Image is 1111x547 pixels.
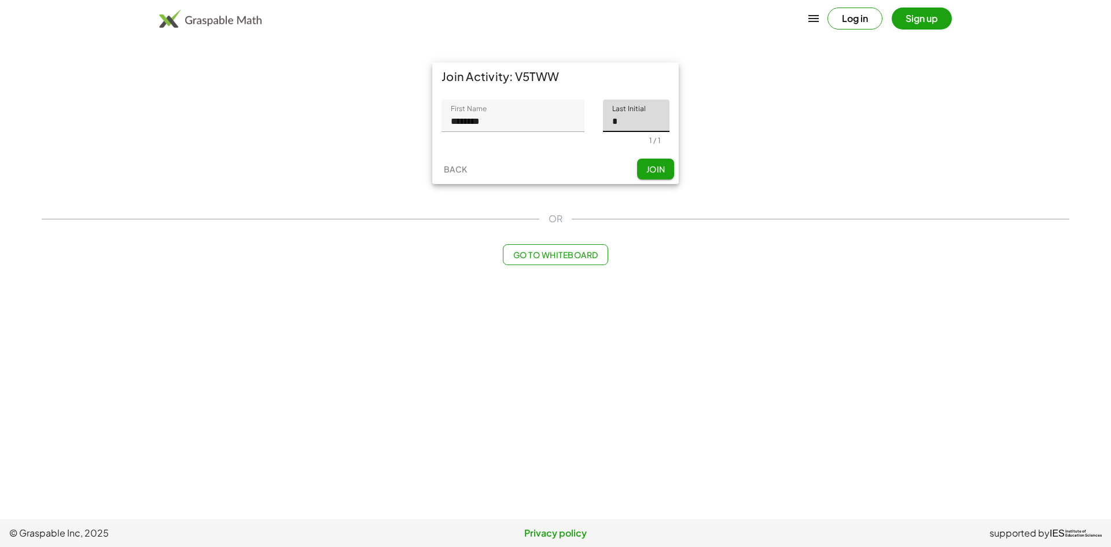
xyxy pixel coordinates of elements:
[9,526,373,540] span: © Graspable Inc, 2025
[432,63,679,90] div: Join Activity: V5TWW
[892,8,952,30] button: Sign up
[503,244,608,265] button: Go to Whiteboard
[646,164,665,174] span: Join
[373,526,737,540] a: Privacy policy
[437,159,474,179] button: Back
[827,8,882,30] button: Log in
[649,136,660,145] div: 1 / 1
[1065,530,1102,538] span: Institute of Education Sciences
[637,159,674,179] button: Join
[513,249,598,260] span: Go to Whiteboard
[1050,526,1102,540] a: IESInstitute ofEducation Sciences
[1050,528,1065,539] span: IES
[443,164,467,174] span: Back
[549,212,562,226] span: OR
[989,526,1050,540] span: supported by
